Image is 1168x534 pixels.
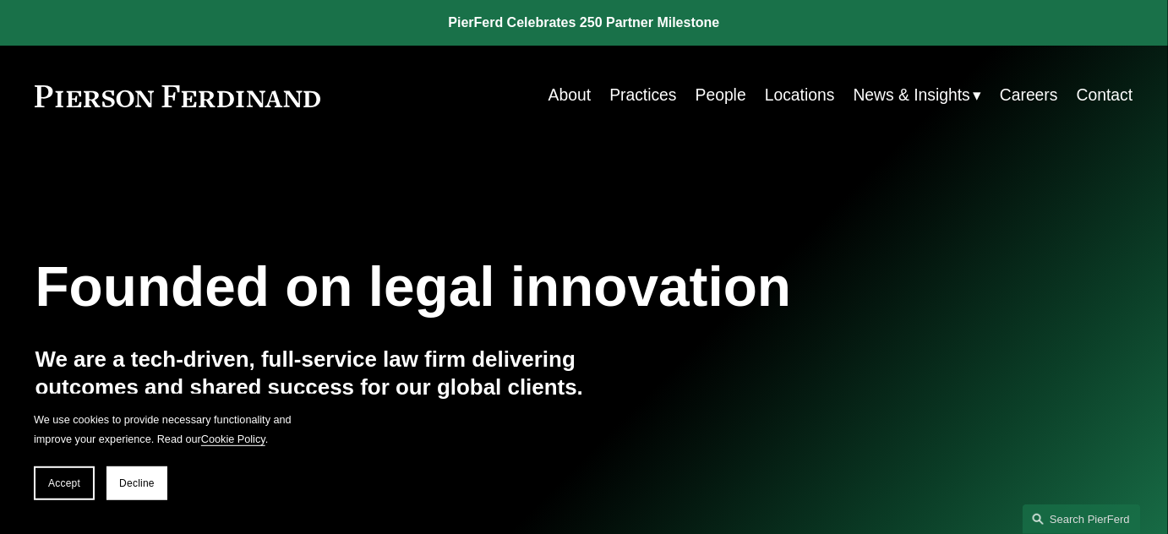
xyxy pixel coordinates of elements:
[1000,79,1058,112] a: Careers
[609,79,676,112] a: Practices
[119,477,155,489] span: Decline
[854,79,981,112] a: folder dropdown
[201,433,265,445] a: Cookie Policy
[35,346,584,401] h4: We are a tech-driven, full-service law firm delivering outcomes and shared success for our global...
[549,79,591,112] a: About
[106,466,167,500] button: Decline
[17,394,321,517] section: Cookie banner
[1077,79,1133,112] a: Contact
[765,79,835,112] a: Locations
[696,79,746,112] a: People
[48,477,80,489] span: Accept
[34,466,95,500] button: Accept
[1023,504,1141,534] a: Search this site
[854,81,970,111] span: News & Insights
[35,255,950,319] h1: Founded on legal innovation
[34,411,304,450] p: We use cookies to provide necessary functionality and improve your experience. Read our .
